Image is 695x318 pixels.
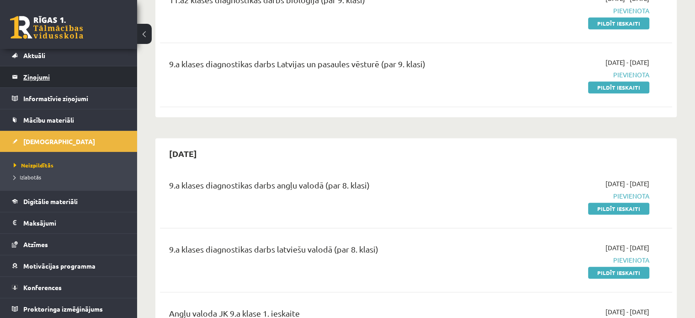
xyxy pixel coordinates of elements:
div: 9.a klases diagnostikas darbs angļu valodā (par 8. klasi) [169,179,485,196]
a: Atzīmes [12,234,126,255]
span: [DEMOGRAPHIC_DATA] [23,137,95,146]
span: Pievienota [499,191,649,201]
span: Aktuāli [23,51,45,59]
a: Pildīt ieskaiti [588,81,649,93]
span: Pievienota [499,6,649,16]
span: Izlabotās [14,173,41,181]
legend: Ziņojumi [23,66,126,87]
a: Neizpildītās [14,161,128,169]
span: [DATE] - [DATE] [605,243,649,253]
a: Pildīt ieskaiti [588,17,649,29]
a: Pildīt ieskaiti [588,267,649,279]
a: Rīgas 1. Tālmācības vidusskola [10,16,83,39]
a: Digitālie materiāli [12,191,126,212]
legend: Informatīvie ziņojumi [23,88,126,109]
legend: Maksājumi [23,212,126,233]
span: Pievienota [499,255,649,265]
a: Motivācijas programma [12,255,126,276]
a: Informatīvie ziņojumi [12,88,126,109]
a: [DEMOGRAPHIC_DATA] [12,131,126,152]
div: 9.a klases diagnostikas darbs latviešu valodā (par 8. klasi) [169,243,485,260]
span: Mācību materiāli [23,116,74,124]
a: Izlabotās [14,173,128,181]
span: [DATE] - [DATE] [605,307,649,317]
a: Ziņojumi [12,66,126,87]
a: Mācību materiāli [12,109,126,130]
span: Motivācijas programma [23,262,95,270]
a: Maksājumi [12,212,126,233]
span: Atzīmes [23,240,48,248]
span: Konferences [23,283,62,291]
span: [DATE] - [DATE] [605,58,649,67]
div: 9.a klases diagnostikas darbs Latvijas un pasaules vēsturē (par 9. klasi) [169,58,485,75]
a: Pildīt ieskaiti [588,203,649,215]
a: Aktuāli [12,45,126,66]
a: Konferences [12,277,126,298]
span: Digitālie materiāli [23,197,78,205]
span: [DATE] - [DATE] [605,179,649,189]
h2: [DATE] [160,143,206,164]
span: Proktoringa izmēģinājums [23,305,103,313]
span: Neizpildītās [14,162,53,169]
span: Pievienota [499,70,649,80]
